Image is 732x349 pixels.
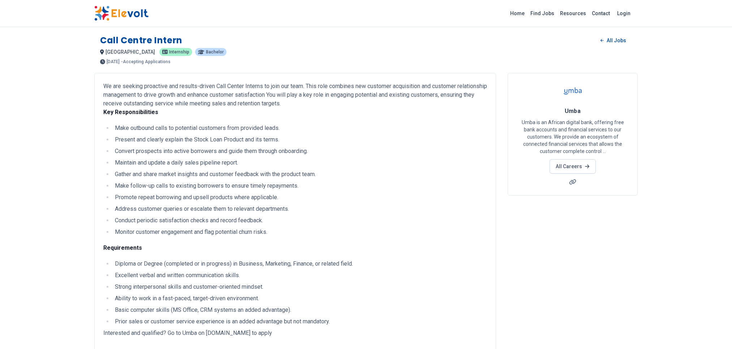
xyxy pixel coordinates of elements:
span: internship [169,50,189,54]
a: All Jobs [595,35,632,46]
li: Gather and share market insights and customer feedback with the product team. [113,170,487,179]
img: Elevolt [94,6,148,21]
a: All Careers [550,159,595,174]
strong: Requirements [103,244,142,251]
li: Monitor customer engagement and flag potential churn risks. [113,228,487,236]
p: Interested and qualified? Go to Umba on [DOMAIN_NAME] to apply [103,329,487,337]
h1: Call Centre Intern [100,35,182,46]
li: Promote repeat borrowing and upsell products where applicable. [113,193,487,202]
span: [DATE] [107,60,120,64]
a: Contact [589,8,613,19]
span: [GEOGRAPHIC_DATA] [106,49,155,55]
span: Bachelor [206,50,224,54]
li: Present and clearly explain the Stock Loan Product and its terms. [113,135,487,144]
li: Maintain and update a daily sales pipeline report. [113,158,487,167]
a: Find Jobs [528,8,557,19]
a: Login [613,6,635,21]
li: Ability to work in a fast-paced, target-driven environment. [113,294,487,303]
img: Umba [564,82,582,100]
span: Umba [565,108,581,114]
p: We are seeking proactive and results-driven Call Center Interns to join our team. This role combi... [103,82,487,117]
li: Strong interpersonal skills and customer-oriented mindset. [113,283,487,291]
p: - Accepting Applications [121,60,171,64]
li: Diploma or Degree (completed or in progress) in Business, Marketing, Finance, or related field. [113,259,487,268]
li: Make follow-up calls to existing borrowers to ensure timely repayments. [113,182,487,190]
li: Prior sales or customer service experience is an added advantage but not mandatory. [113,317,487,326]
p: Umba is an African digital bank, offering free bank accounts and financial services to our custom... [517,119,629,155]
li: Convert prospects into active borrowers and guide them through onboarding. [113,147,487,156]
li: Conduct periodic satisfaction checks and record feedback. [113,216,487,225]
strong: Key Responsibilities [103,109,158,115]
li: Make outbound calls to potential customers from provided leads. [113,124,487,132]
li: Basic computer skills (MS Office, CRM systems an added advantage). [113,306,487,314]
li: Excellent verbal and written communication skills. [113,271,487,280]
li: Address customer queries or escalate them to relevant departments. [113,205,487,213]
a: Home [507,8,528,19]
a: Resources [557,8,589,19]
